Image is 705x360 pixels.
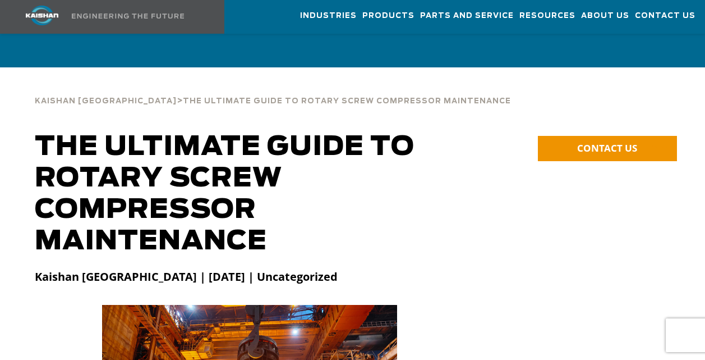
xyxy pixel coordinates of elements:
[538,136,677,161] a: CONTACT US
[577,142,637,154] span: CONTACT US
[35,269,338,284] strong: Kaishan [GEOGRAPHIC_DATA] | [DATE] | Uncategorized
[635,1,695,31] a: Contact Us
[72,13,184,19] img: Engineering the future
[35,131,436,257] h1: The Ultimate Guide to Rotary Screw Compressor Maintenance
[362,1,414,31] a: Products
[35,84,511,110] div: >
[635,10,695,22] span: Contact Us
[183,95,511,106] a: The Ultimate Guide to Rotary Screw Compressor Maintenance
[420,1,514,31] a: Parts and Service
[519,10,575,22] span: Resources
[35,98,177,105] span: Kaishan [GEOGRAPHIC_DATA]
[35,95,177,106] a: Kaishan [GEOGRAPHIC_DATA]
[581,10,629,22] span: About Us
[183,98,511,105] span: The Ultimate Guide to Rotary Screw Compressor Maintenance
[300,10,357,22] span: Industries
[519,1,575,31] a: Resources
[362,10,414,22] span: Products
[581,1,629,31] a: About Us
[420,10,514,22] span: Parts and Service
[300,1,357,31] a: Industries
